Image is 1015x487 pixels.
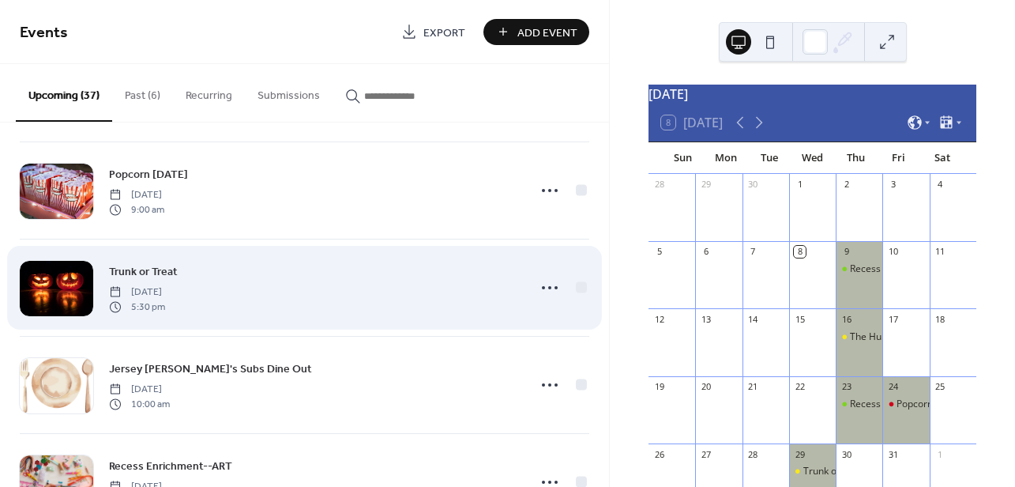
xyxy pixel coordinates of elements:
div: 4 [934,179,946,191]
span: [DATE] [109,383,170,397]
div: Popcorn Friday [882,398,929,411]
div: Sun [661,142,705,174]
div: Popcorn [DATE] [897,398,966,411]
div: 28 [653,179,665,191]
div: Recess Enrichment--ART [836,262,882,276]
span: Export [423,25,465,41]
div: Trunk or Treat [803,465,867,478]
span: 9:00 am [109,202,164,217]
div: 13 [700,313,712,325]
span: 5:30 pm [109,300,165,314]
div: Sat [920,142,964,174]
span: [DATE] [109,285,165,300]
div: 26 [653,448,665,460]
span: Events [20,17,68,48]
div: Trunk or Treat [789,465,836,478]
div: 28 [747,448,759,460]
div: Thu [834,142,878,174]
div: 22 [794,381,806,393]
div: 30 [840,448,852,460]
a: Trunk or Treat [109,262,178,281]
div: 3 [887,179,899,191]
span: Popcorn [DATE] [109,167,188,183]
span: Recess Enrichment--ART [109,459,232,475]
span: Trunk or Treat [109,264,178,281]
div: 2 [840,179,852,191]
span: 10:00 am [109,397,170,411]
div: 25 [934,381,946,393]
div: 19 [653,381,665,393]
div: 9 [840,246,852,258]
button: Past (6) [112,64,173,120]
div: 6 [700,246,712,258]
div: The Hub Dine Out [850,330,928,344]
div: 16 [840,313,852,325]
div: 10 [887,246,899,258]
div: 1 [934,448,946,460]
div: 12 [653,313,665,325]
button: Submissions [245,64,333,120]
span: Jersey [PERSON_NAME]'s Subs Dine Out [109,361,312,378]
div: 21 [747,381,759,393]
div: 24 [887,381,899,393]
div: 5 [653,246,665,258]
div: 30 [747,179,759,191]
div: 1 [794,179,806,191]
div: Recess Enrichment--ART [850,262,957,276]
div: 27 [700,448,712,460]
div: 15 [794,313,806,325]
div: 31 [887,448,899,460]
div: 14 [747,313,759,325]
div: 8 [794,246,806,258]
a: Export [389,19,477,45]
div: The Hub Dine Out [836,330,882,344]
div: 11 [934,246,946,258]
div: 23 [840,381,852,393]
span: Add Event [517,25,577,41]
div: Fri [878,142,921,174]
a: Recess Enrichment--ART [109,457,232,475]
div: Tue [747,142,791,174]
div: Recess Enrichment--ART [836,398,882,411]
div: Recess Enrichment--ART [850,398,957,411]
div: 29 [700,179,712,191]
a: Popcorn [DATE] [109,165,188,183]
a: Jersey [PERSON_NAME]'s Subs Dine Out [109,360,312,378]
button: Add Event [483,19,589,45]
div: 20 [700,381,712,393]
div: 17 [887,313,899,325]
div: [DATE] [648,85,976,104]
div: Wed [791,142,834,174]
div: 18 [934,313,946,325]
button: Recurring [173,64,245,120]
div: 7 [747,246,759,258]
button: Upcoming (37) [16,64,112,122]
div: 29 [794,448,806,460]
span: [DATE] [109,188,164,202]
div: Mon [705,142,748,174]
